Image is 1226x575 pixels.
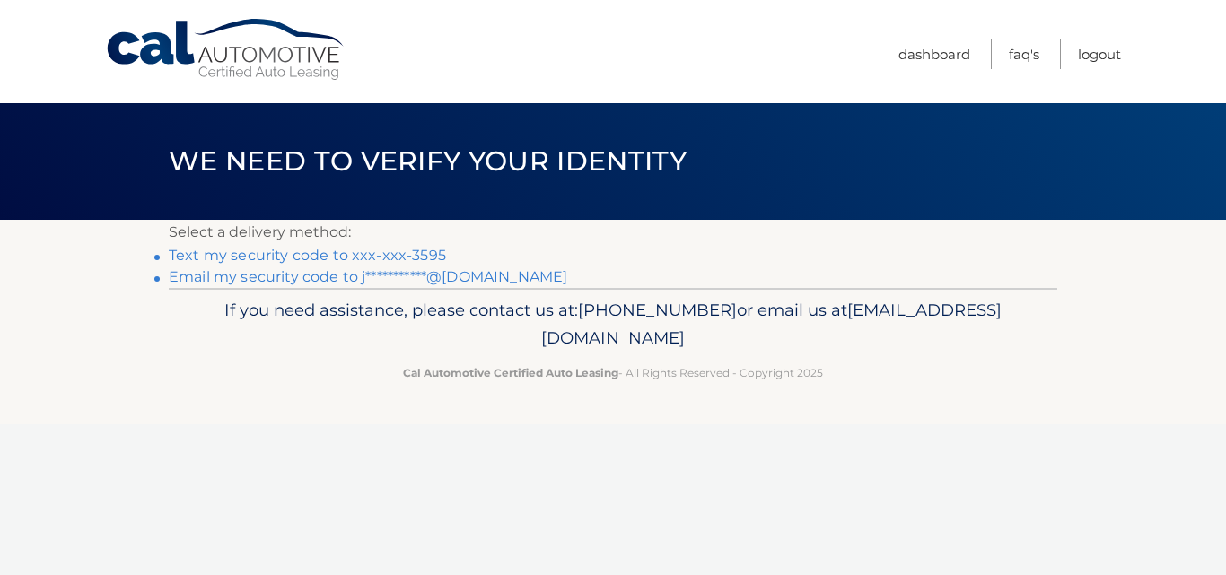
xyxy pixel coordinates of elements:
strong: Cal Automotive Certified Auto Leasing [403,366,618,379]
p: - All Rights Reserved - Copyright 2025 [180,363,1046,382]
a: FAQ's [1009,39,1039,69]
span: [PHONE_NUMBER] [578,300,737,320]
a: Text my security code to xxx-xxx-3595 [169,247,446,264]
p: Select a delivery method: [169,220,1057,245]
a: Cal Automotive [105,18,347,82]
a: Dashboard [898,39,970,69]
span: We need to verify your identity [169,144,687,178]
a: Logout [1078,39,1121,69]
p: If you need assistance, please contact us at: or email us at [180,296,1046,353]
